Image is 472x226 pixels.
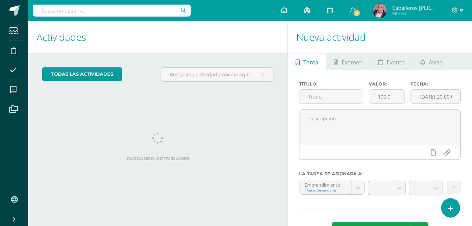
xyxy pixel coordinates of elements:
a: Emprendimiento para la productividad 'A'I Curso Secundaria [299,181,364,194]
span: Tarea [303,54,318,71]
span: Evento [387,54,405,71]
input: Busca un usuario... [33,5,191,17]
h1: Nueva actividad [296,21,464,53]
div: Emprendimiento para la productividad 'A' [305,181,346,188]
a: todas las Actividades [42,67,122,81]
a: Evento [370,53,412,70]
label: La tarea se asignará a: [299,171,461,176]
span: Examen [342,54,363,71]
label: Valor: [369,81,405,87]
span: Mi Perfil [392,11,434,17]
h1: Actividades [37,21,279,53]
label: Cargando actividades [42,156,273,161]
img: 718472c83144e4d062e4550837bf6643.png [373,4,387,18]
input: Busca una actividad próxima aquí... [161,68,273,81]
div: I Curso Secundaria [305,188,346,193]
input: Fecha de entrega [411,90,460,103]
label: Título: [299,81,363,87]
span: Caballeros [PERSON_NAME] [392,4,434,11]
input: Puntos máximos [369,90,405,103]
label: Fecha: [410,81,461,87]
a: Examen [326,53,370,70]
input: Título [299,90,363,103]
a: Aviso [413,53,451,70]
span: 9 [353,9,361,17]
span: Aviso [429,54,443,71]
a: Tarea [288,53,326,70]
